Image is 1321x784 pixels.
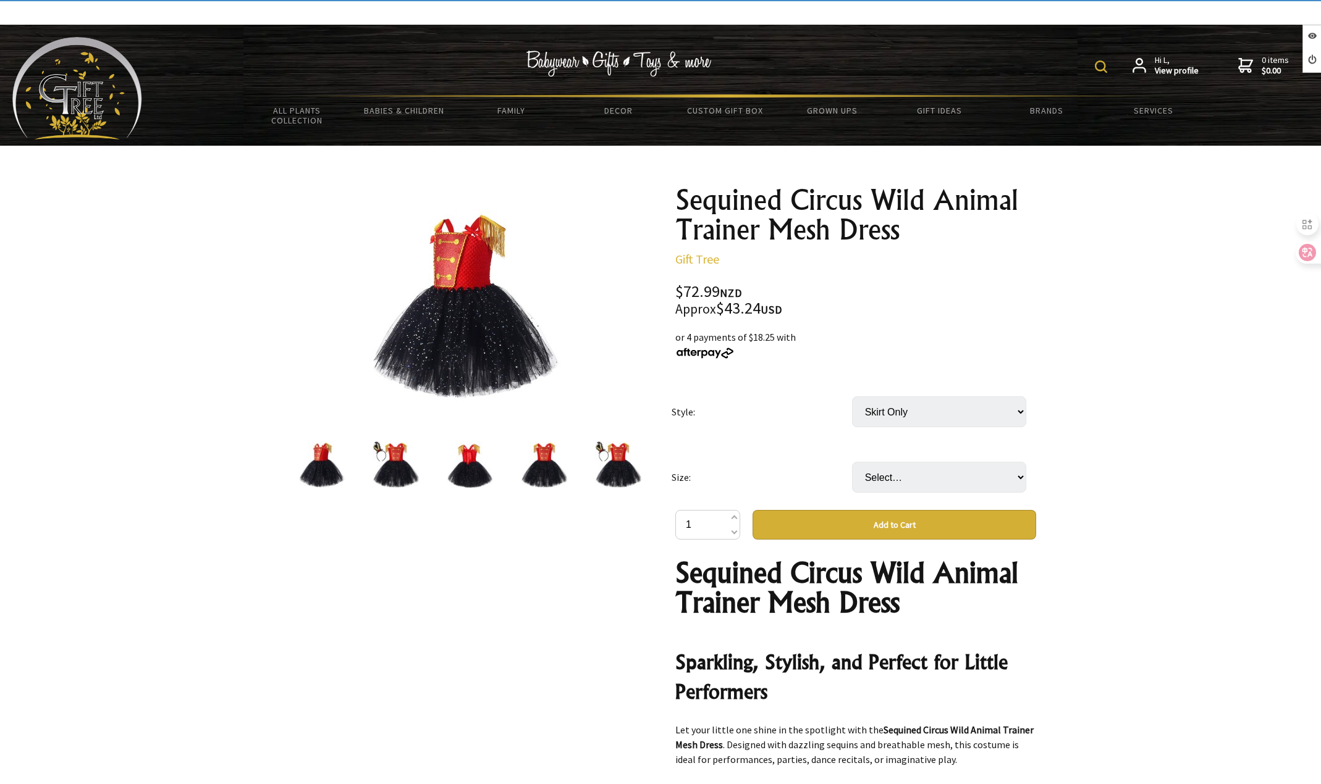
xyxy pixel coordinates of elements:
[720,286,742,300] span: NZD
[1238,55,1289,77] a: 0 items$0.00
[779,98,886,123] a: Grown Ups
[595,441,642,488] img: Sequined Circus Wild Animal Trainer Mesh Dress
[1095,60,1107,73] img: product search
[565,98,672,123] a: Decor
[1155,55,1199,77] span: Hi L,
[447,441,494,488] img: Sequined Circus Wild Animal Trainer Mesh Dress
[12,37,142,140] img: Babyware - Gifts - Toys and more...
[675,722,1036,767] p: Let your little one shine in the spotlight with the . Designed with dazzling sequins and breathab...
[675,348,735,359] img: Afterpay
[458,98,565,123] a: Family
[675,649,1008,704] strong: Sparkling, Stylish, and Perfect for Little Performers
[993,98,1100,123] a: Brands
[675,284,1036,317] div: $72.99 $43.24
[350,98,457,123] a: Babies & Children
[675,301,716,317] small: Approx
[753,510,1036,540] button: Add to Cart
[243,98,350,133] a: All Plants Collection
[298,441,345,488] img: Sequined Circus Wild Animal Trainer Mesh Dress
[526,51,711,77] img: Babywear - Gifts - Toys & more
[1100,98,1207,123] a: Services
[521,441,568,488] img: Sequined Circus Wild Animal Trainer Mesh Dress
[672,98,779,123] a: Custom Gift Box
[886,98,993,123] a: Gift Ideas
[1262,65,1289,77] strong: $0.00
[1262,54,1289,77] span: 0 items
[675,724,1034,751] strong: Sequined Circus Wild Animal Trainer Mesh Dress
[373,441,420,488] img: Sequined Circus Wild Animal Trainer Mesh Dress
[672,444,852,510] td: Size:
[1133,55,1199,77] a: Hi L,View profile
[675,185,1036,244] h1: Sequined Circus Wild Animal Trainer Mesh Dress
[1155,65,1199,77] strong: View profile
[675,330,1036,359] div: or 4 payments of $18.25 with
[369,209,562,402] img: Sequined Circus Wild Animal Trainer Mesh Dress
[675,251,719,267] a: Gift Tree
[761,302,782,317] span: USD
[675,556,1018,619] strong: Sequined Circus Wild Animal Trainer Mesh Dress
[672,379,852,444] td: Style:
